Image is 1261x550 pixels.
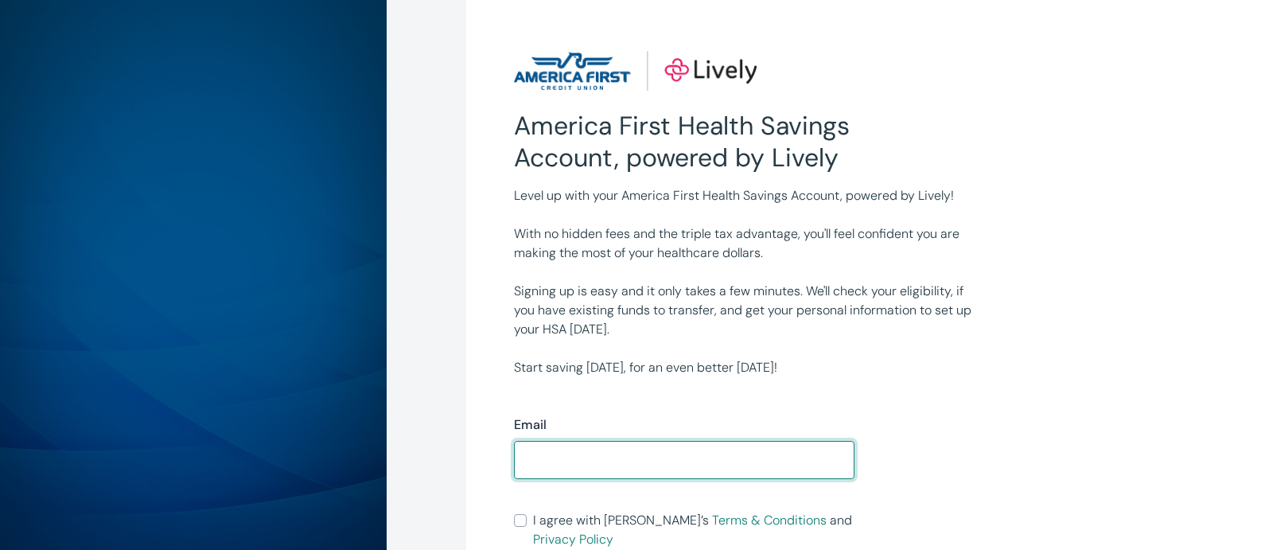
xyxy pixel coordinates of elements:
p: Signing up is easy and it only takes a few minutes. We'll check your eligibility, if you have exi... [514,282,974,339]
label: Email [514,415,547,435]
span: I agree with [PERSON_NAME]’s and [533,511,854,549]
img: Lively [514,51,756,91]
a: Terms & Conditions [712,512,827,529]
h2: America First Health Savings Account, powered by Lively [514,110,854,174]
p: Start saving [DATE], for an even better [DATE]! [514,358,974,377]
p: Level up with your America First Health Savings Account, powered by Lively! [514,186,974,205]
a: Privacy Policy [533,531,613,548]
p: With no hidden fees and the triple tax advantage, you'll feel confident you are making the most o... [514,224,974,263]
